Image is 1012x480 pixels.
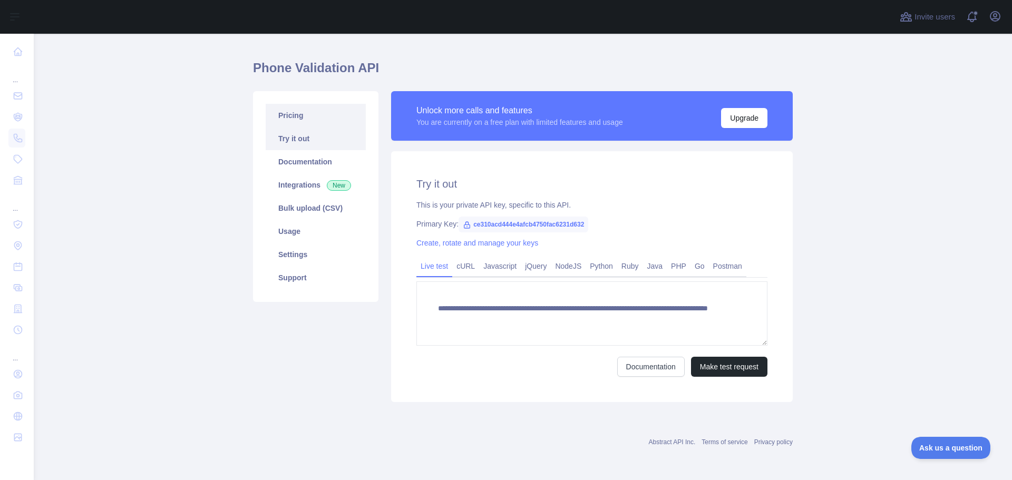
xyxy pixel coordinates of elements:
div: ... [8,341,25,363]
div: Primary Key: [416,219,767,229]
button: Upgrade [721,108,767,128]
a: Bulk upload (CSV) [266,197,366,220]
a: Javascript [479,258,521,275]
div: ... [8,63,25,84]
h1: Phone Validation API [253,60,793,85]
a: Postman [709,258,746,275]
span: ce310acd444e4afcb4750fac6231d632 [459,217,588,232]
a: Abstract API Inc. [649,438,696,446]
div: Unlock more calls and features [416,104,623,117]
a: Python [586,258,617,275]
a: Pricing [266,104,366,127]
a: Settings [266,243,366,266]
h2: Try it out [416,177,767,191]
div: You are currently on a free plan with limited features and usage [416,117,623,128]
button: Invite users [898,8,957,25]
a: Terms of service [702,438,747,446]
a: Live test [416,258,452,275]
a: Create, rotate and manage your keys [416,239,538,247]
a: Privacy policy [754,438,793,446]
a: Integrations New [266,173,366,197]
span: New [327,180,351,191]
a: PHP [667,258,690,275]
a: Support [266,266,366,289]
a: Documentation [617,357,685,377]
a: NodeJS [551,258,586,275]
a: Documentation [266,150,366,173]
iframe: Toggle Customer Support [911,437,991,459]
button: Make test request [691,357,767,377]
a: Go [690,258,709,275]
a: Usage [266,220,366,243]
span: Invite users [914,11,955,23]
a: Ruby [617,258,643,275]
a: jQuery [521,258,551,275]
a: Java [643,258,667,275]
a: cURL [452,258,479,275]
a: Try it out [266,127,366,150]
div: This is your private API key, specific to this API. [416,200,767,210]
div: ... [8,192,25,213]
